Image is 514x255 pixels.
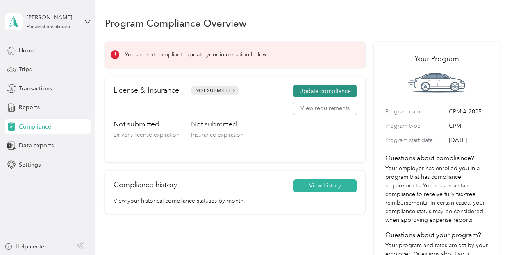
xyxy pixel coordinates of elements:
[385,164,488,224] p: Your employer has enrolled you in a program that has compliance requirements. You must maintain c...
[19,46,35,55] span: Home
[385,136,446,144] label: Program start date
[293,179,357,192] button: View history
[19,103,40,112] span: Reports
[27,25,71,29] div: Personal dashboard
[449,136,488,144] span: [DATE]
[385,122,446,130] label: Program type
[293,102,357,115] button: View requirements
[19,141,54,150] span: Data exports
[105,19,247,27] h1: Program Compliance Overview
[385,153,488,163] h4: Questions about compliance?
[385,53,488,64] h2: Your Program
[114,85,179,96] h2: License & Insurance
[191,131,243,138] span: Insurance expiration
[114,196,357,205] p: View your historical compliance statuses by month.
[114,131,180,138] span: Driver’s license expiration
[125,50,268,59] p: You are not compliant. Update your information below.
[114,179,177,190] h2: Compliance history
[385,107,446,116] label: Program name
[191,86,239,95] span: Not Submitted
[385,230,488,240] h4: Questions about your program?
[19,122,51,131] span: Compliance
[191,119,243,129] h3: Not submitted
[449,122,488,130] span: CPM
[114,119,180,129] h3: Not submitted
[449,107,488,116] span: CPM A 2025
[468,209,514,255] iframe: Everlance-gr Chat Button Frame
[19,160,41,169] span: Settings
[19,84,52,93] span: Transactions
[27,13,78,22] div: [PERSON_NAME]
[293,85,357,98] button: Update compliance
[19,65,32,74] span: Trips
[5,242,46,251] button: Help center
